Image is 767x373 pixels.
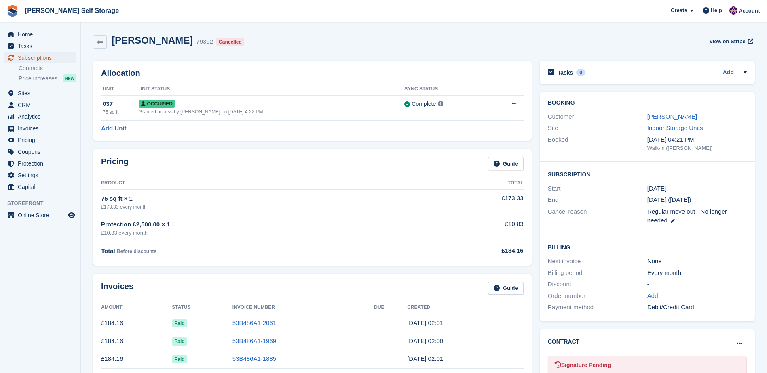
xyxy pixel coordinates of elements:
[4,29,76,40] a: menu
[407,355,443,362] time: 2025-06-28 01:01:01 UTC
[4,134,76,146] a: menu
[172,319,187,327] span: Paid
[101,83,139,96] th: Unit
[647,268,747,278] div: Every month
[101,194,422,203] div: 75 sq ft × 1
[18,123,66,134] span: Invoices
[63,74,76,82] div: NEW
[647,303,747,312] div: Debit/Credit Card
[374,301,407,314] th: Due
[18,99,66,111] span: CRM
[488,157,524,170] a: Guide
[739,7,760,15] span: Account
[647,144,747,152] div: Walk-in ([PERSON_NAME])
[548,135,647,152] div: Booked
[422,177,524,190] th: Total
[139,108,405,115] div: Granted access by [PERSON_NAME] on [DATE] 4:22 PM
[112,35,193,46] h2: [PERSON_NAME]
[407,319,443,326] time: 2025-08-28 01:01:01 UTC
[548,280,647,289] div: Discount
[647,280,747,289] div: -
[711,6,722,15] span: Help
[706,35,755,48] a: View on Stripe
[18,29,66,40] span: Home
[19,75,57,82] span: Price increases
[22,4,122,17] a: [PERSON_NAME] Self Storage
[232,337,276,344] a: 53B486A1-1969
[4,158,76,169] a: menu
[4,40,76,52] a: menu
[709,38,745,46] span: View on Stripe
[4,170,76,181] a: menu
[103,109,139,116] div: 75 sq ft
[548,170,747,178] h2: Subscription
[103,99,139,109] div: 037
[548,268,647,278] div: Billing period
[422,246,524,256] div: £184.16
[412,100,436,108] div: Complete
[172,337,187,346] span: Paid
[18,158,66,169] span: Protection
[4,123,76,134] a: menu
[172,355,187,363] span: Paid
[671,6,687,15] span: Create
[232,319,276,326] a: 53B486A1-2061
[139,100,175,108] span: Occupied
[548,207,647,225] div: Cancel reason
[172,301,232,314] th: Status
[576,69,585,76] div: 0
[101,229,422,237] div: £10.83 every month
[548,291,647,301] div: Order number
[101,124,126,133] a: Add Unit
[101,350,172,368] td: £184.16
[422,189,524,215] td: £173.33
[6,5,19,17] img: stora-icon-8386f47178a22dfd0bd8f6a31ec36ba5ce8667c1dd55bd0f319d3a0aa187defe.svg
[548,257,647,266] div: Next invoice
[407,301,523,314] th: Created
[647,291,658,301] a: Add
[647,124,703,131] a: Indoor Storage Units
[18,210,66,221] span: Online Store
[18,146,66,157] span: Coupons
[4,88,76,99] a: menu
[729,6,737,15] img: Nikki Ambrosini
[422,215,524,241] td: £10.83
[548,124,647,133] div: Site
[18,111,66,122] span: Analytics
[101,301,172,314] th: Amount
[4,181,76,193] a: menu
[647,208,727,224] span: Regular move out - No longer needed
[404,83,487,96] th: Sync Status
[232,355,276,362] a: 53B486A1-1885
[101,157,129,170] h2: Pricing
[647,257,747,266] div: None
[555,361,740,369] div: Signature Pending
[117,249,156,254] span: Before discounts
[139,83,405,96] th: Unit Status
[101,247,115,254] span: Total
[101,203,422,211] div: £173.33 every month
[723,68,734,78] a: Add
[18,181,66,193] span: Capital
[101,177,422,190] th: Product
[488,282,524,295] a: Guide
[647,113,697,120] a: [PERSON_NAME]
[4,146,76,157] a: menu
[558,69,573,76] h2: Tasks
[101,332,172,350] td: £184.16
[18,88,66,99] span: Sites
[548,337,580,346] h2: Contract
[438,101,443,106] img: icon-info-grey-7440780725fd019a000dd9b08b2336e03edf1995a4989e88bcd33f0948082b44.svg
[4,52,76,63] a: menu
[647,184,666,193] time: 2025-03-28 01:00:00 UTC
[18,52,66,63] span: Subscriptions
[101,282,133,295] h2: Invoices
[548,112,647,122] div: Customer
[4,111,76,122] a: menu
[548,100,747,106] h2: Booking
[548,243,747,251] h2: Billing
[548,195,647,205] div: End
[407,337,443,344] time: 2025-07-28 01:00:47 UTC
[196,37,213,46] div: 79392
[216,38,244,46] div: Cancelled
